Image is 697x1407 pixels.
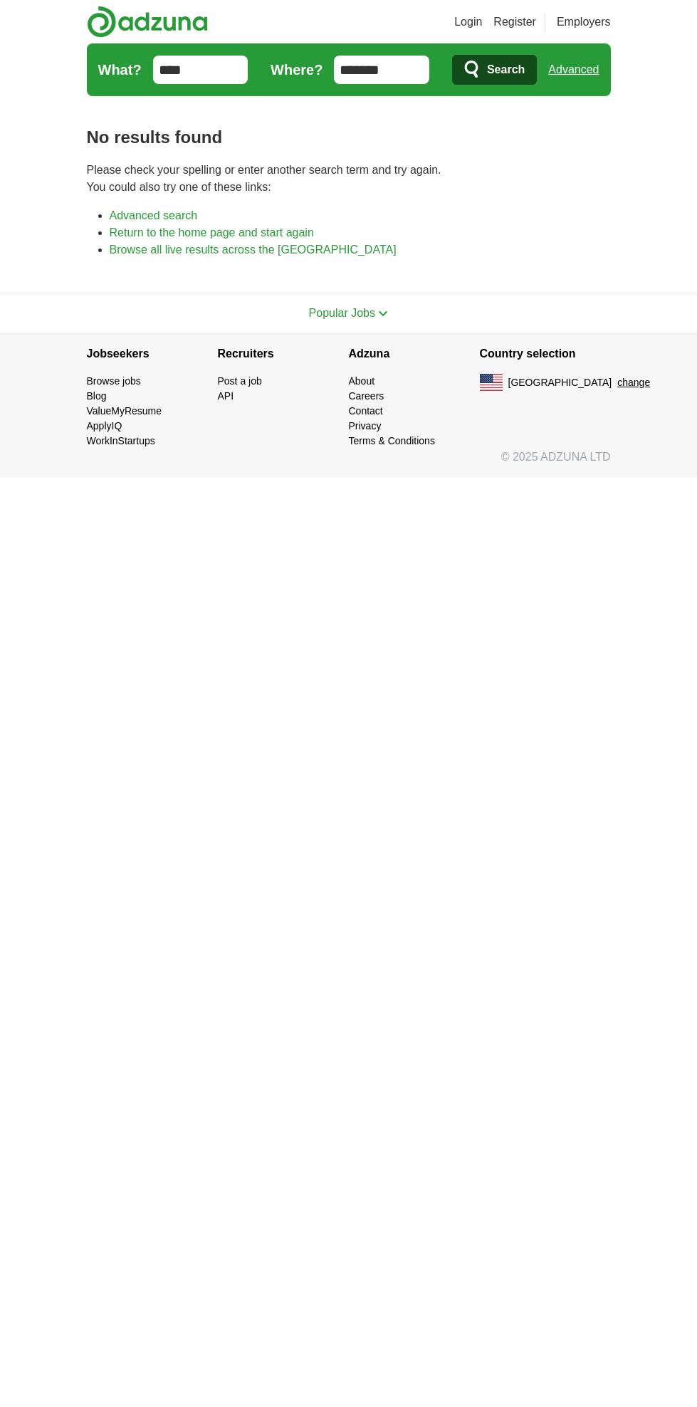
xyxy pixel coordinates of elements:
img: Adzuna logo [87,6,208,38]
a: Post a job [218,375,262,387]
div: © 2025 ADZUNA LTD [75,449,622,477]
a: ValueMyResume [87,405,162,417]
p: Please check your spelling or enter another search term and try again. You could also try one of ... [87,162,611,196]
a: WorkInStartups [87,435,155,446]
a: Advanced [548,56,599,84]
a: Blog [87,390,107,402]
span: Search [487,56,525,84]
label: Where? [271,59,323,80]
button: Search [452,55,537,85]
a: Employers [557,14,611,31]
a: Login [454,14,482,31]
a: Terms & Conditions [349,435,435,446]
h4: Country selection [480,334,611,374]
a: Return to the home page and start again [110,226,314,239]
a: About [349,375,375,387]
a: Privacy [349,420,382,431]
a: Advanced search [110,209,198,221]
a: API [218,390,234,402]
a: Register [493,14,536,31]
a: Careers [349,390,384,402]
a: Browse jobs [87,375,141,387]
a: ApplyIQ [87,420,122,431]
a: Contact [349,405,383,417]
label: What? [98,59,142,80]
img: US flag [480,374,503,391]
h1: No results found [87,125,611,150]
img: toggle icon [378,310,388,317]
button: change [617,375,650,390]
span: [GEOGRAPHIC_DATA] [508,375,612,390]
span: Popular Jobs [309,307,375,319]
a: Browse all live results across the [GEOGRAPHIC_DATA] [110,244,397,256]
